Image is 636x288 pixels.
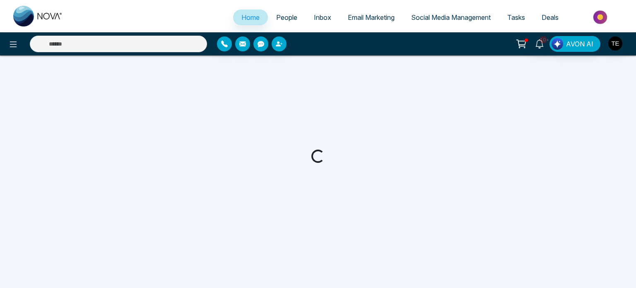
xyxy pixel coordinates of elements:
button: AVON AI [549,36,600,52]
a: Inbox [306,10,340,25]
a: Tasks [499,10,533,25]
img: Market-place.gif [571,8,631,27]
span: Home [241,13,260,22]
span: People [276,13,297,22]
a: Social Media Management [403,10,499,25]
span: Tasks [507,13,525,22]
a: People [268,10,306,25]
span: Deals [542,13,559,22]
span: 10+ [540,36,547,44]
a: Deals [533,10,567,25]
a: 10+ [530,36,549,51]
img: Nova CRM Logo [13,6,63,27]
span: Inbox [314,13,331,22]
img: Lead Flow [552,38,563,50]
span: AVON AI [566,39,593,49]
span: Social Media Management [411,13,491,22]
img: User Avatar [608,36,622,51]
a: Home [233,10,268,25]
span: Email Marketing [348,13,395,22]
a: Email Marketing [340,10,403,25]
